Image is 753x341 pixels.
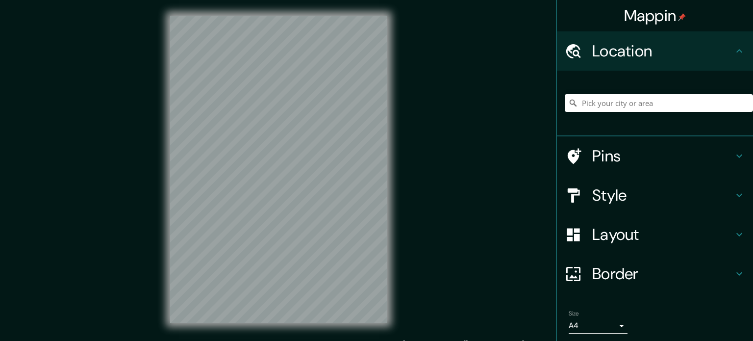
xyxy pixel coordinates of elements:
[557,215,753,254] div: Layout
[557,254,753,293] div: Border
[557,31,753,71] div: Location
[624,6,686,26] h4: Mappin
[592,41,733,61] h4: Location
[592,146,733,166] h4: Pins
[565,94,753,112] input: Pick your city or area
[592,225,733,244] h4: Layout
[557,136,753,176] div: Pins
[592,185,733,205] h4: Style
[678,13,686,21] img: pin-icon.png
[557,176,753,215] div: Style
[170,16,387,323] canvas: Map
[569,318,627,334] div: A4
[592,264,733,284] h4: Border
[569,310,579,318] label: Size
